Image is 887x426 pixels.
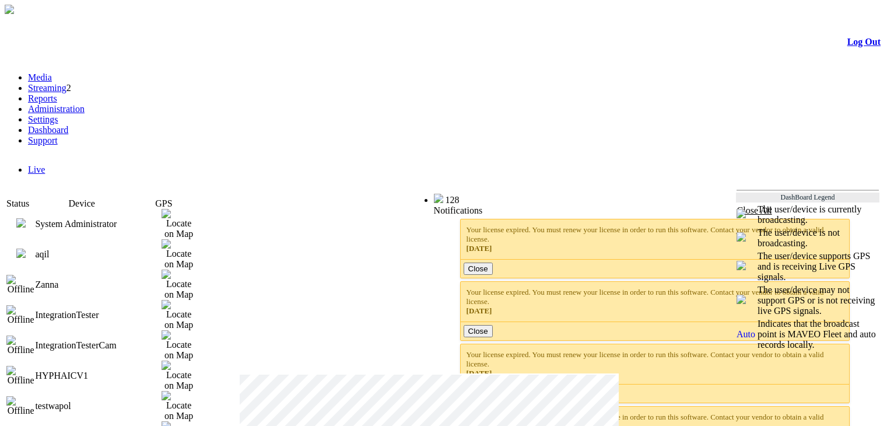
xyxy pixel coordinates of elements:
[737,295,746,304] img: crosshair_gray.png
[6,396,35,416] img: Offline
[162,361,196,391] img: Locate on Map
[467,225,844,253] div: Your license expired. You must renew your license in order to run this software. Contact your ven...
[35,330,162,361] td: IntegrationTesterCam
[28,135,58,145] a: Support
[16,218,26,228] img: miniPlay.png
[446,195,460,205] span: 128
[262,194,411,203] span: Welcome, System Administrator (Administrator)
[162,300,196,330] img: Locate on Map
[6,336,35,355] img: Offline
[28,114,58,124] a: Settings
[464,325,493,337] button: Close
[757,318,879,351] td: Indicates that the broadcast point is MAVEO Fleet and auto records locally.
[736,193,879,202] td: DashBoard Legend
[737,209,746,218] img: miniPlay.png
[35,239,162,270] td: aqil
[737,232,746,242] img: miniNoPlay.png
[35,270,162,300] td: Zanna
[162,270,196,300] img: Locate on Map
[162,209,196,239] img: Locate on Map
[6,366,35,386] img: Offline
[757,250,879,283] td: The user/device supports GPS and is receiving Live GPS signals.
[467,244,492,253] span: [DATE]
[35,300,162,330] td: IntegrationTester
[16,249,26,258] img: miniPlay.png
[847,37,881,47] a: Log Out
[28,72,52,82] a: Media
[467,350,844,378] div: Your license expired. You must renew your license in order to run this software. Contact your ven...
[35,391,162,421] td: testwapol
[6,275,35,295] img: Offline
[28,83,66,93] a: Streaming
[464,263,493,275] button: Close
[28,93,57,103] a: Reports
[28,125,68,135] a: Dashboard
[6,198,69,209] td: Status
[737,261,746,270] img: crosshair_blue.png
[28,104,85,114] a: Administration
[757,284,879,317] td: The user/device may not support GPS or is not receiving live GPS signals.
[757,204,879,226] td: The user/device is currently broadcasting.
[66,83,71,93] span: 2
[69,198,141,209] td: Device
[757,227,879,249] td: The user/device is not broadcasting.
[162,391,196,421] img: Locate on Map
[141,198,187,209] td: GPS
[35,361,162,391] td: HYPHAICV1
[467,369,492,378] span: [DATE]
[434,194,443,203] img: bell25.png
[28,165,45,174] a: Live
[5,5,14,14] img: arrow-3.png
[467,288,844,316] div: Your license expired. You must renew your license in order to run this software. Contact your ven...
[737,329,755,339] span: Auto
[467,306,492,315] span: [DATE]
[162,330,196,361] img: Locate on Map
[6,305,35,325] img: Offline
[162,239,196,270] img: Locate on Map
[35,209,162,239] td: System Administrator
[434,205,858,216] div: Notifications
